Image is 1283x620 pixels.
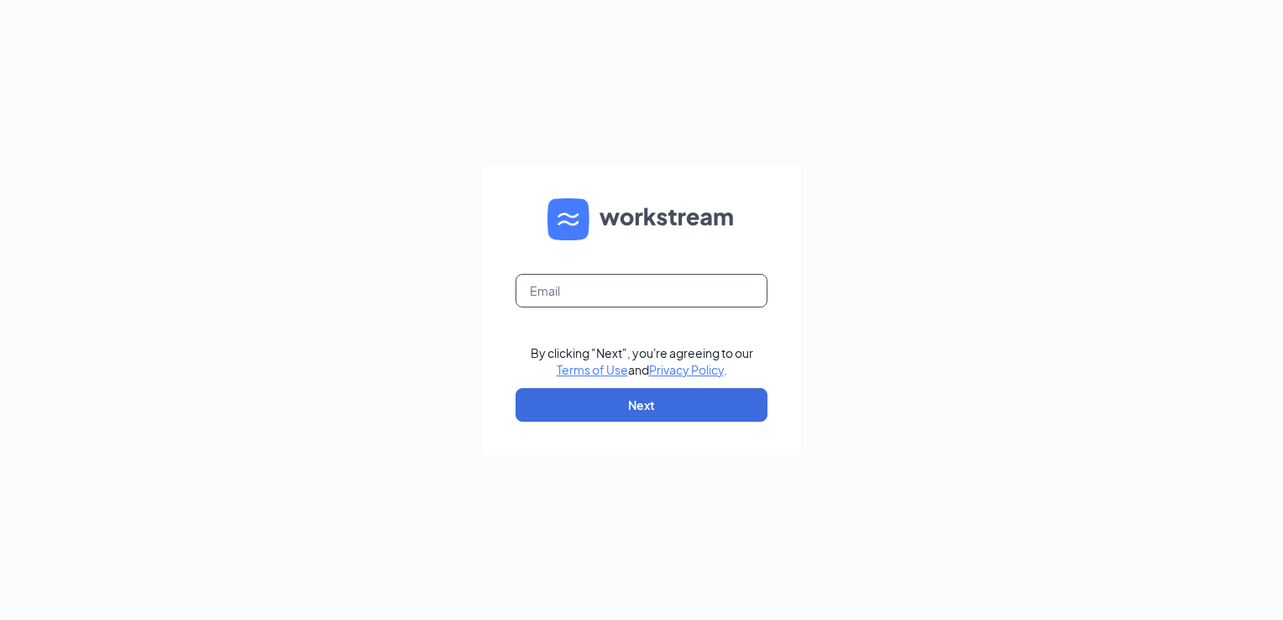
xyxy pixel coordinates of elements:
button: Next [516,388,767,422]
input: Email [516,274,767,307]
a: Terms of Use [557,362,628,377]
a: Privacy Policy [649,362,724,377]
div: By clicking "Next", you're agreeing to our and . [531,344,753,378]
img: WS logo and Workstream text [547,198,736,240]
